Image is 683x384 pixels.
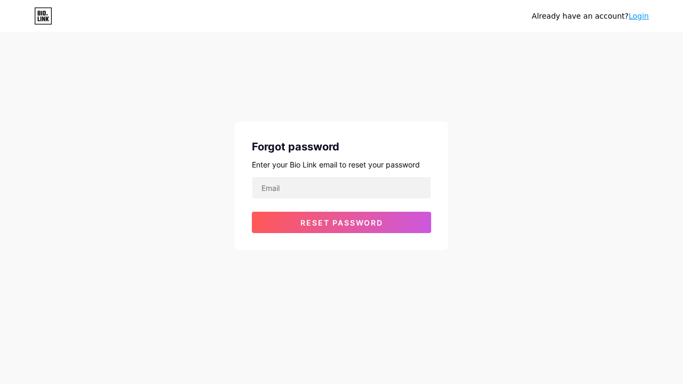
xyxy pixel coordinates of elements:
div: Enter your Bio Link email to reset your password [252,159,431,170]
a: Login [629,12,649,20]
button: Reset password [252,212,431,233]
input: Email [252,177,431,198]
div: Forgot password [252,139,431,155]
div: Already have an account? [532,11,649,22]
span: Reset password [300,218,383,227]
